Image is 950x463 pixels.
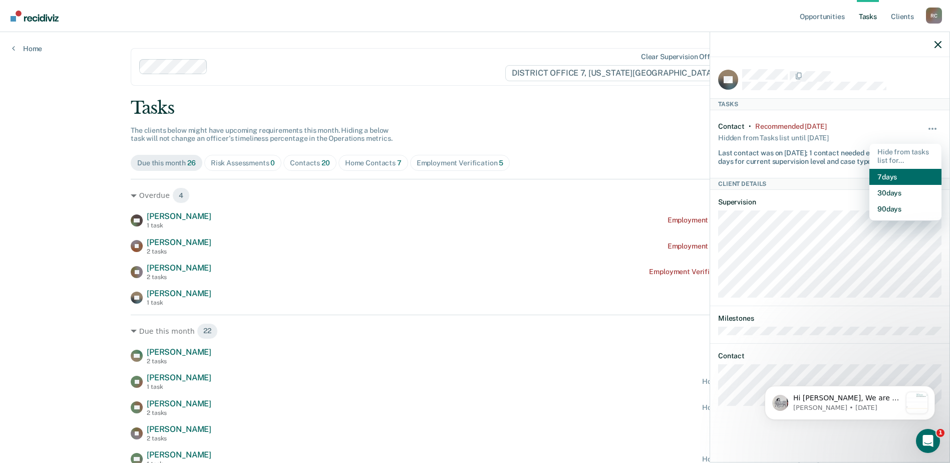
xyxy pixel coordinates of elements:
[137,159,196,167] div: Due this month
[187,159,196,167] span: 26
[869,144,941,169] div: Hide from tasks list for...
[147,373,211,382] span: [PERSON_NAME]
[926,8,942,24] div: R C
[710,178,949,190] div: Client Details
[749,122,751,131] div: •
[718,122,745,131] div: Contact
[131,126,393,143] span: The clients below might have upcoming requirements this month. Hiding a below task will not chang...
[147,289,211,298] span: [PERSON_NAME]
[718,314,941,323] dt: Milestones
[710,98,949,110] div: Tasks
[131,98,819,118] div: Tasks
[147,238,211,247] span: [PERSON_NAME]
[345,159,402,167] div: Home Contacts
[270,159,275,167] span: 0
[750,366,950,436] iframe: Intercom notifications message
[641,53,726,61] div: Clear supervision officers
[147,409,211,416] div: 2 tasks
[499,159,503,167] span: 5
[147,222,211,229] div: 1 task
[147,399,211,408] span: [PERSON_NAME]
[702,403,819,412] div: Home contact recommended [DATE]
[197,323,218,339] span: 22
[718,131,829,145] div: Hidden from Tasks list until [DATE]
[211,159,275,167] div: Risk Assessments
[397,159,402,167] span: 7
[926,8,942,24] button: Profile dropdown button
[147,347,211,357] span: [PERSON_NAME]
[147,450,211,459] span: [PERSON_NAME]
[668,216,819,224] div: Employment Verification recommended [DATE]
[147,383,211,390] div: 1 task
[11,11,59,22] img: Recidiviz
[417,159,504,167] div: Employment Verification
[718,145,904,166] div: Last contact was on [DATE]; 1 contact needed every 15 days for current supervision level and case...
[131,323,819,339] div: Due this month
[936,429,944,437] span: 1
[147,274,211,281] div: 2 tasks
[668,242,819,251] div: Employment Verification recommended [DATE]
[869,201,941,217] button: 90 days
[869,169,941,185] button: 7 days
[131,187,819,203] div: Overdue
[12,44,42,53] a: Home
[290,159,330,167] div: Contacts
[147,263,211,273] span: [PERSON_NAME]
[147,424,211,434] span: [PERSON_NAME]
[916,429,940,453] iframe: Intercom live chat
[147,358,211,365] div: 2 tasks
[869,185,941,201] button: 30 days
[755,122,826,131] div: Recommended 12 days ago
[649,268,819,276] div: Employment Verification recommended a month ago
[702,377,819,386] div: Home contact recommended [DATE]
[147,299,211,306] div: 1 task
[505,65,728,81] span: DISTRICT OFFICE 7, [US_STATE][GEOGRAPHIC_DATA]
[147,211,211,221] span: [PERSON_NAME]
[718,198,941,206] dt: Supervision
[172,187,190,203] span: 4
[322,159,330,167] span: 20
[718,352,941,360] dt: Contact
[147,248,211,255] div: 2 tasks
[147,435,211,442] div: 2 tasks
